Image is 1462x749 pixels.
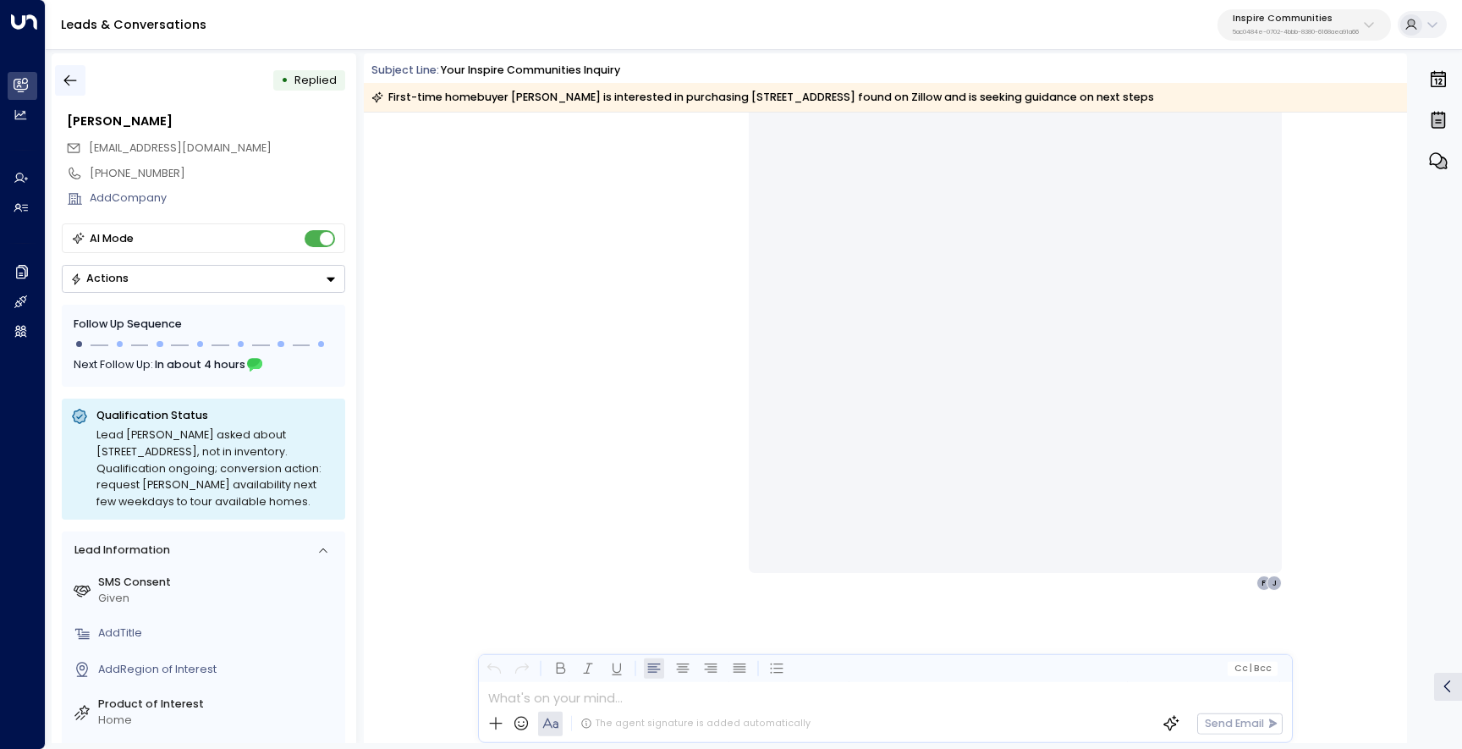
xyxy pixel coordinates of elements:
img: __tpx__ [758,52,1272,566]
div: Follow Up Sequence [74,317,333,333]
div: The agent signature is added automatically [580,717,811,730]
div: AddCompany [90,190,345,207]
p: 5ac0484e-0702-4bbb-8380-6168aea91a66 [1233,29,1359,36]
span: Subject Line: [371,63,439,77]
div: [PERSON_NAME] [67,113,345,131]
div: AddTitle [98,625,339,642]
div: AI Mode [90,230,134,247]
button: Actions [62,265,345,293]
label: Product of Interest [98,697,339,713]
div: Lead Information [69,542,169,559]
p: Inspire Communities [1233,14,1359,24]
div: Your Inspire Communities Inquiry [441,63,620,79]
div: Button group with a nested menu [62,265,345,293]
div: Home [98,713,339,729]
span: [EMAIL_ADDRESS][DOMAIN_NAME] [89,140,272,155]
div: AddRegion of Interest [98,662,339,678]
div: Lead [PERSON_NAME] asked about [STREET_ADDRESS], not in inventory. Qualification ongoing; convers... [96,427,336,510]
div: Next Follow Up: [74,355,333,374]
div: Given [98,591,339,607]
span: Replied [294,73,337,87]
label: SMS Consent [98,575,339,591]
span: fhkkpk57tk@privaterelay.appleid.com [89,140,272,157]
button: Inspire Communities5ac0484e-0702-4bbb-8380-6168aea91a66 [1217,9,1391,41]
div: • [281,67,289,94]
span: Cc Bcc [1234,664,1272,674]
div: Actions [70,272,129,285]
button: Redo [512,658,533,680]
div: F [1256,576,1272,591]
p: Qualification Status [96,408,336,423]
a: Leads & Conversations [61,16,206,33]
div: J [1267,576,1282,591]
div: First-time homebuyer [PERSON_NAME] is interested in purchasing [STREET_ADDRESS] found on Zillow a... [371,89,1154,106]
span: In about 4 hours [156,355,246,374]
span: | [1250,664,1252,674]
div: [PHONE_NUMBER] [90,166,345,182]
button: Undo [483,658,504,680]
button: Cc|Bcc [1228,661,1278,675]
